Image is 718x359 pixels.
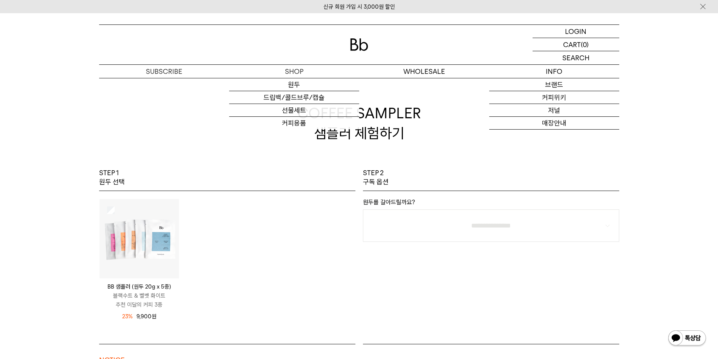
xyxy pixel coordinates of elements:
a: SHOP [229,65,359,78]
a: 브랜드 [489,78,619,91]
a: 신규 회원 가입 시 3,000원 할인 [323,3,395,10]
p: LOGIN [565,25,586,38]
a: 저널 [489,104,619,117]
p: 9,900 [136,312,156,321]
img: 로고 [350,38,368,51]
h2: COFFEE SAMPLER 샘플러 체험하기 [99,78,619,168]
img: 카카오톡 채널 1:1 채팅 버튼 [667,330,707,348]
a: 선물세트 [229,104,359,117]
a: 드립백/콜드브루/캡슐 [229,91,359,104]
span: 23% [122,312,133,321]
p: SEARCH [562,51,589,64]
a: LOGIN [533,25,619,38]
a: 매장안내 [489,117,619,130]
img: 상품이미지 [100,199,179,278]
p: WHOLESALE [359,65,489,78]
p: 원두를 갈아드릴까요? [363,199,619,209]
p: STEP 1 원두 선택 [99,168,125,187]
p: BB 샘플러 (원두 20g x 5종) [100,282,179,291]
a: SUBSCRIBE [99,65,229,78]
a: CART (0) [533,38,619,51]
p: (0) [581,38,589,51]
p: STEP 2 구독 옵션 [363,168,389,187]
a: 채용 [489,130,619,142]
a: 커피위키 [489,91,619,104]
a: 원두 [229,78,359,91]
p: CART [563,38,581,51]
p: INFO [489,65,619,78]
a: 커피용품 [229,117,359,130]
p: 블랙수트 & 벨벳 화이트 추천 이달의 커피 3종 [100,291,179,309]
span: 원 [152,313,156,320]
